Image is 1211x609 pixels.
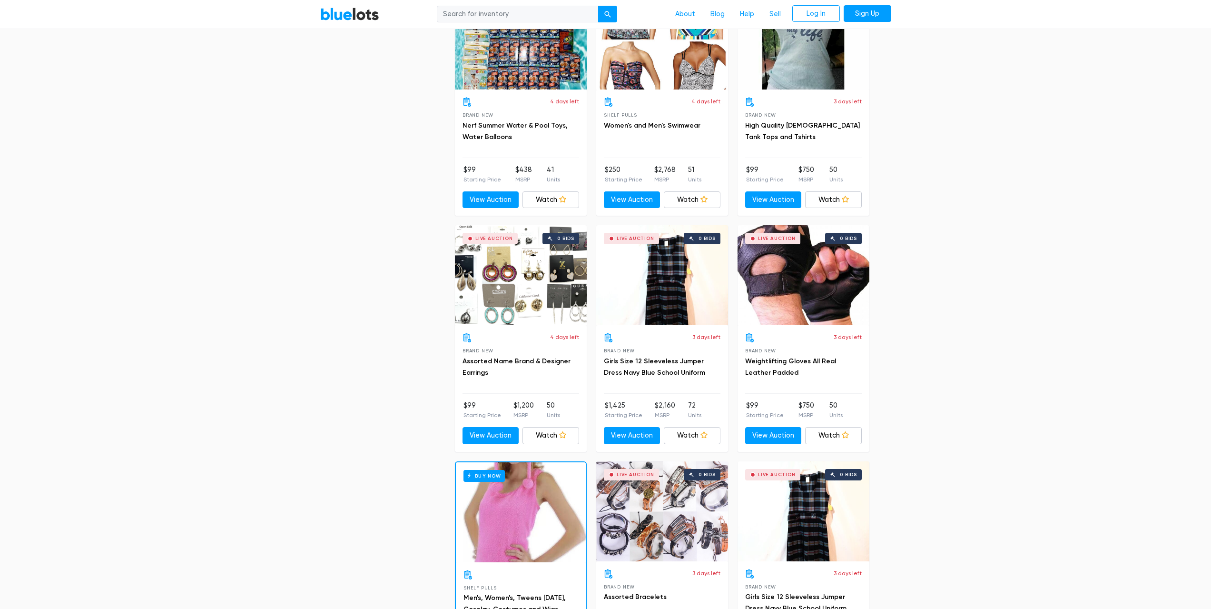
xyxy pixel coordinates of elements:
p: Units [547,175,560,184]
p: MSRP [798,175,814,184]
a: Girls Size 12 Sleeveless Jumper Dress Navy Blue School Uniform [604,357,705,377]
p: 4 days left [550,333,579,341]
span: Brand New [604,348,635,353]
a: Nerf Summer Water & Pool Toys, Water Balloons [463,121,568,141]
a: Watch [664,427,720,444]
a: Live Auction 0 bids [596,225,728,325]
div: Live Auction [475,236,513,241]
a: View Auction [604,427,660,444]
li: $2,768 [654,165,676,184]
li: $250 [605,165,642,184]
li: $1,425 [605,400,642,419]
p: Starting Price [463,411,501,419]
p: 4 days left [550,97,579,106]
p: Units [547,411,560,419]
a: Weightlifting Gloves All Real Leather Padded [745,357,836,377]
a: Log In [792,5,840,22]
li: $99 [463,165,501,184]
div: Live Auction [758,472,796,477]
h6: Buy Now [463,470,505,482]
p: MSRP [515,175,532,184]
a: View Auction [463,191,519,209]
a: Watch [522,191,579,209]
p: MSRP [654,175,676,184]
span: Brand New [745,112,776,118]
li: $99 [463,400,501,419]
p: Units [829,175,843,184]
p: Starting Price [605,411,642,419]
a: Live Auction 0 bids [455,225,587,325]
div: 0 bids [840,472,857,477]
a: Buy Now [456,462,586,562]
li: 41 [547,165,560,184]
p: 3 days left [692,333,720,341]
a: Watch [805,191,862,209]
a: View Auction [463,427,519,444]
a: Watch [664,191,720,209]
span: Brand New [745,348,776,353]
span: Brand New [463,112,493,118]
a: Sell [762,5,788,23]
a: Help [732,5,762,23]
li: $438 [515,165,532,184]
div: Live Auction [758,236,796,241]
p: 3 days left [834,97,862,106]
a: Live Auction 0 bids [738,225,869,325]
a: Assorted Bracelets [604,593,667,601]
p: 3 days left [692,569,720,578]
input: Search for inventory [437,6,599,23]
a: About [668,5,703,23]
p: Starting Price [605,175,642,184]
p: Starting Price [746,175,784,184]
li: $99 [746,165,784,184]
a: View Auction [604,191,660,209]
div: 0 bids [699,472,716,477]
span: Brand New [463,348,493,353]
p: MSRP [513,411,534,419]
div: Live Auction [617,236,654,241]
li: 50 [829,165,843,184]
a: Blog [703,5,732,23]
p: Units [688,411,701,419]
span: Shelf Pulls [463,585,497,590]
span: Brand New [745,584,776,589]
li: $2,160 [655,400,675,419]
li: $99 [746,400,784,419]
p: Units [688,175,701,184]
p: MSRP [798,411,814,419]
p: Starting Price [746,411,784,419]
a: Live Auction 0 bids [596,461,728,561]
li: 51 [688,165,701,184]
div: 0 bids [699,236,716,241]
li: $750 [798,400,814,419]
a: Women's and Men's Swimwear [604,121,700,130]
a: Watch [805,427,862,444]
p: MSRP [655,411,675,419]
a: BlueLots [320,7,379,21]
li: 50 [829,400,843,419]
li: 72 [688,400,701,419]
p: Units [829,411,843,419]
a: View Auction [745,191,802,209]
div: 0 bids [557,236,574,241]
li: $1,200 [513,400,534,419]
p: Starting Price [463,175,501,184]
li: 50 [547,400,560,419]
div: 0 bids [840,236,857,241]
p: 4 days left [691,97,720,106]
a: Watch [522,427,579,444]
p: 3 days left [834,333,862,341]
a: Assorted Name Brand & Designer Earrings [463,357,571,377]
span: Brand New [604,584,635,589]
div: Live Auction [617,472,654,477]
a: High Quality [DEMOGRAPHIC_DATA] Tank Tops and Tshirts [745,121,860,141]
a: Live Auction 0 bids [738,461,869,561]
li: $750 [798,165,814,184]
a: Sign Up [844,5,891,22]
a: View Auction [745,427,802,444]
span: Shelf Pulls [604,112,637,118]
p: 3 days left [834,569,862,578]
